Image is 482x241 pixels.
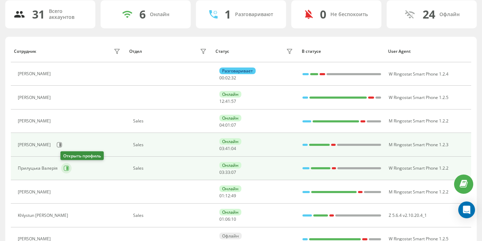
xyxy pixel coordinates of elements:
[49,8,87,20] div: Всего аккаунтов
[133,119,209,123] div: Sales
[133,166,209,171] div: Sales
[18,119,52,123] div: [PERSON_NAME]
[225,146,230,151] span: 41
[389,94,448,100] span: W Ringostat Smart Phone 1.2.5
[423,8,435,21] div: 24
[216,49,229,54] div: Статус
[219,193,224,199] span: 01
[18,71,52,76] div: [PERSON_NAME]
[219,185,241,192] div: Онлайн
[219,115,241,121] div: Онлайн
[219,138,241,145] div: Онлайн
[388,49,468,54] div: User Agent
[18,95,52,100] div: [PERSON_NAME]
[302,49,381,54] div: В статусе
[439,12,460,17] div: Офлайн
[18,142,52,147] div: [PERSON_NAME]
[60,151,104,160] div: Открыть профиль
[219,98,224,104] span: 12
[231,75,236,81] span: 32
[225,169,230,175] span: 33
[129,49,142,54] div: Отдел
[231,122,236,128] span: 07
[219,170,236,175] div: : :
[225,216,230,222] span: 06
[225,98,230,104] span: 41
[231,169,236,175] span: 07
[219,216,224,222] span: 01
[389,189,448,195] span: M Ringostat Smart Phone 1.2.2
[458,201,475,218] div: Open Intercom Messenger
[139,8,146,21] div: 6
[389,142,448,148] span: M Ringostat Smart Phone 1.2.3
[219,123,236,128] div: : :
[150,12,169,17] div: Онлайн
[330,12,368,17] div: Не беспокоить
[219,193,236,198] div: : :
[18,166,59,171] div: Прилуцька Валерія
[219,217,236,222] div: : :
[225,8,231,21] div: 1
[389,71,448,77] span: W Ringostat Smart Phone 1.2.4
[225,122,230,128] span: 01
[219,68,256,74] div: Разговаривает
[225,75,230,81] span: 02
[219,146,236,151] div: : :
[231,193,236,199] span: 49
[231,98,236,104] span: 57
[219,146,224,151] span: 03
[389,212,427,218] span: Z 5.6.4 v2.10.20.4_1
[219,91,241,98] div: Онлайн
[133,142,209,147] div: Sales
[18,190,52,194] div: [PERSON_NAME]
[231,146,236,151] span: 04
[389,165,448,171] span: W Ringostat Smart Phone 1.2.2
[14,49,36,54] div: Сотрудник
[320,8,326,21] div: 0
[389,118,448,124] span: M Ringostat Smart Phone 1.2.2
[219,75,224,81] span: 00
[32,8,45,21] div: 31
[219,122,224,128] span: 04
[219,162,241,169] div: Онлайн
[235,12,273,17] div: Разговаривают
[219,209,241,215] div: Онлайн
[231,216,236,222] span: 10
[219,233,242,239] div: Офлайн
[225,193,230,199] span: 12
[219,169,224,175] span: 03
[219,99,236,104] div: : :
[18,213,70,218] div: Khlystun [PERSON_NAME]
[219,76,236,80] div: : :
[133,213,209,218] div: Sales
